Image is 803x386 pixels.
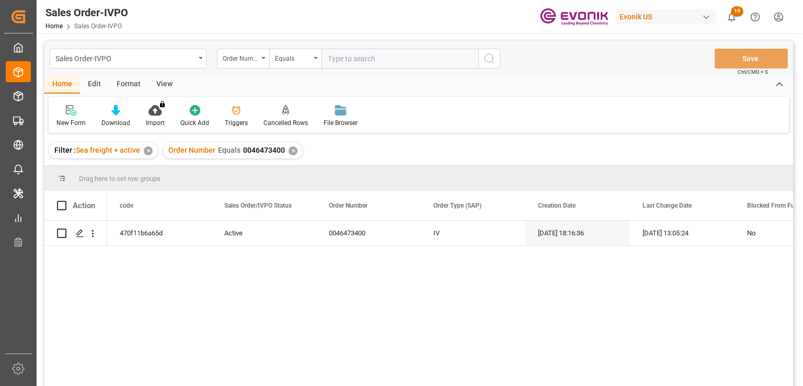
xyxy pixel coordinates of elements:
[120,202,133,209] span: code
[45,5,128,20] div: Sales Order-IVPO
[269,49,322,69] button: open menu
[44,221,107,246] div: Press SPACE to select this row.
[289,146,297,155] div: ✕
[109,76,148,94] div: Format
[44,76,80,94] div: Home
[615,9,716,25] div: Evonik US
[329,202,368,209] span: Order Number
[720,5,743,29] button: show 19 new notifications
[316,221,421,245] div: 0046473400
[218,146,240,154] span: Equals
[538,202,576,209] span: Creation Date
[80,76,109,94] div: Edit
[79,175,160,183] span: Drag here to set row groups
[54,146,76,154] span: Filter :
[630,221,735,245] div: [DATE] 13:05:24
[217,49,269,69] button: open menu
[50,49,207,69] button: open menu
[525,221,630,245] div: [DATE] 18:16:36
[225,118,248,128] div: Triggers
[148,76,180,94] div: View
[243,146,285,154] span: 0046473400
[263,118,308,128] div: Cancelled Rows
[540,8,608,26] img: Evonik-brand-mark-Deep-Purple-RGB.jpeg_1700498283.jpeg
[421,221,525,245] div: IV
[180,118,209,128] div: Quick Add
[144,146,153,155] div: ✕
[73,201,95,210] div: Action
[743,5,767,29] button: Help Center
[643,202,692,209] span: Last Change Date
[731,6,743,17] span: 19
[55,51,195,64] div: Sales Order-IVPO
[324,118,358,128] div: File Browser
[223,51,258,63] div: Order Number
[275,51,311,63] div: Equals
[715,49,788,69] button: Save
[107,221,212,245] div: 470f11b6a65d
[168,146,215,154] span: Order Number
[101,118,130,128] div: Download
[478,49,500,69] button: search button
[56,118,86,128] div: New Form
[322,49,478,69] input: Type to search
[45,22,63,30] a: Home
[76,146,140,154] span: Sea freight + active
[224,202,292,209] span: Sales Order/IVPO Status
[738,68,768,76] span: Ctrl/CMD + S
[615,7,720,27] button: Evonik US
[224,221,304,245] div: Active
[433,202,481,209] span: Order Type (SAP)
